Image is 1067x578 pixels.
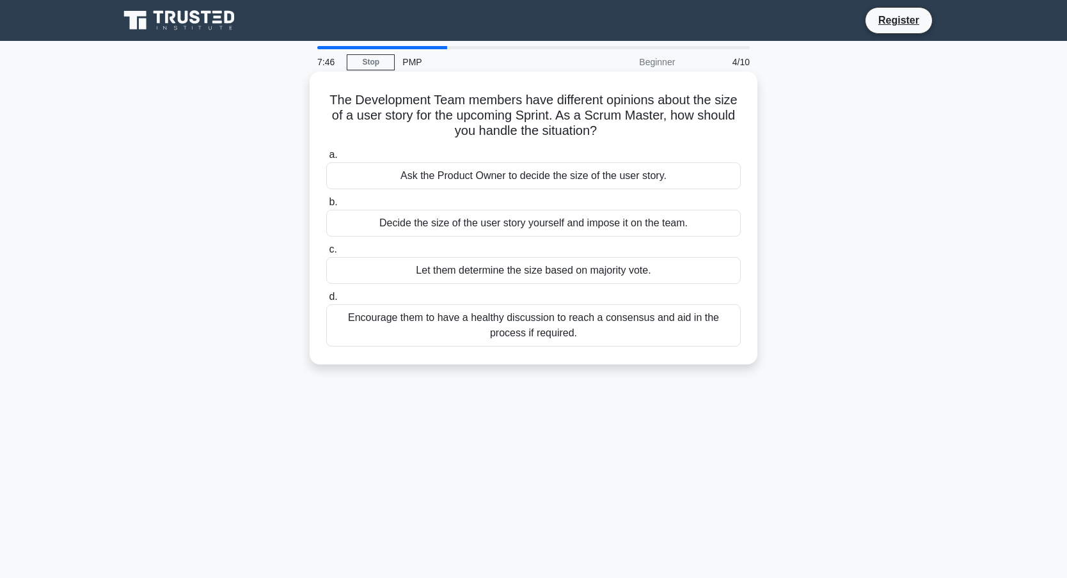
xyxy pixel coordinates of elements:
div: 7:46 [310,49,347,75]
div: Let them determine the size based on majority vote. [326,257,741,284]
div: Encourage them to have a healthy discussion to reach a consensus and aid in the process if required. [326,304,741,347]
span: c. [329,244,336,254]
h5: The Development Team members have different opinions about the size of a user story for the upcom... [325,92,742,139]
span: a. [329,149,337,160]
div: Decide the size of the user story yourself and impose it on the team. [326,210,741,237]
span: d. [329,291,337,302]
div: 4/10 [683,49,757,75]
div: PMP [395,49,571,75]
div: Ask the Product Owner to decide the size of the user story. [326,162,741,189]
a: Stop [347,54,395,70]
span: b. [329,196,337,207]
a: Register [871,12,927,28]
div: Beginner [571,49,683,75]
